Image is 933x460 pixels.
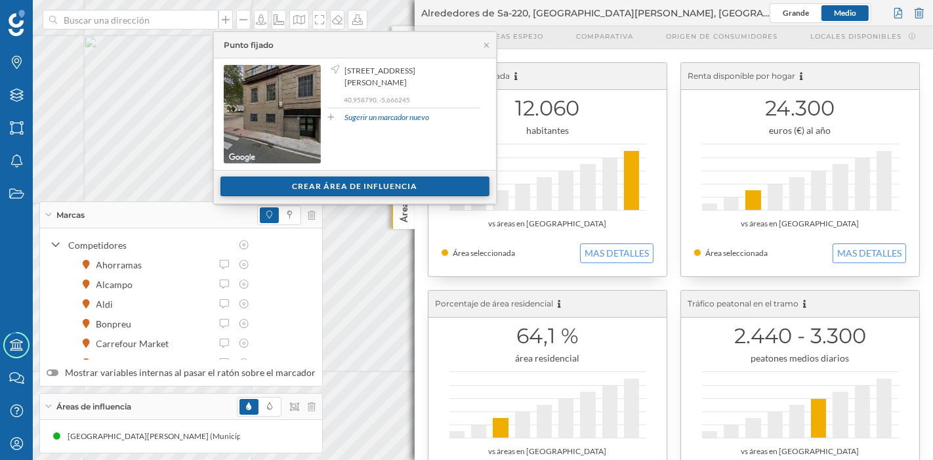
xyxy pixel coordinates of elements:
div: Ahorramas [96,258,149,272]
h1: 64,1 % [442,324,653,348]
div: Población censada [428,63,667,90]
div: Carrefour Market [96,337,176,350]
div: Coaliment [96,356,146,370]
div: vs áreas en [GEOGRAPHIC_DATA] [442,217,653,230]
span: Grande [783,8,809,18]
h1: 12.060 [442,96,653,121]
div: Punto fijado [224,39,274,51]
div: vs áreas en [GEOGRAPHIC_DATA] [694,445,906,458]
div: vs áreas en [GEOGRAPHIC_DATA] [442,445,653,458]
label: Mostrar variables internas al pasar el ratón sobre el marcador [47,366,316,379]
div: Aldi [96,297,120,311]
div: [GEOGRAPHIC_DATA][PERSON_NAME] (Municipio) [68,430,257,443]
div: Tráfico peatonal en el tramo [681,291,919,318]
div: Competidores [68,238,231,252]
div: Porcentaje de área residencial [428,291,667,318]
span: Alrededores de Sa-220, [GEOGRAPHIC_DATA][PERSON_NAME], [GEOGRAPHIC_DATA], [GEOGRAPHIC_DATA] [421,7,770,20]
span: Soporte [26,9,73,21]
img: Geoblink Logo [9,10,25,36]
span: Marcas [56,209,85,221]
div: euros (€) al año [694,124,906,137]
div: Bonpreu [96,317,138,331]
div: habitantes [442,124,653,137]
h1: 2.440 - 3.300 [694,324,906,348]
span: Origen de consumidores [666,31,777,41]
h1: 24.300 [694,96,906,121]
button: MAS DETALLES [833,243,906,263]
p: Área de influencia [398,143,411,222]
div: Alcampo [96,278,140,291]
span: [STREET_ADDRESS][PERSON_NAME] [344,65,476,89]
div: Renta disponible por hogar [681,63,919,90]
span: Comparativa [576,31,633,41]
p: 40,958790, -5,666245 [344,95,480,104]
span: Área seleccionada [453,248,515,258]
span: Áreas de influencia [56,401,131,413]
div: peatones medios diarios [694,352,906,365]
div: vs áreas en [GEOGRAPHIC_DATA] [694,217,906,230]
a: Sugerir un marcador nuevo [344,112,429,123]
span: Medio [834,8,856,18]
div: área residencial [442,352,653,365]
span: Áreas espejo [485,31,543,41]
span: Locales disponibles [810,31,902,41]
span: Área seleccionada [705,248,768,258]
img: streetview [224,65,321,163]
button: MAS DETALLES [580,243,653,263]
